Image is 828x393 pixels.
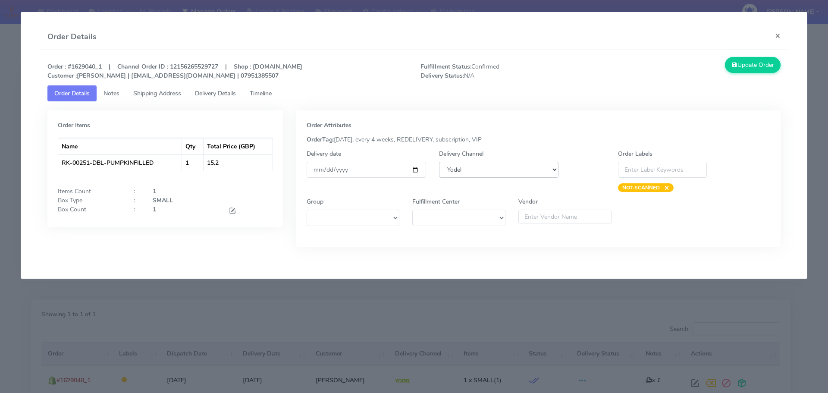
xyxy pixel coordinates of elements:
strong: NOT-SCANNED [622,184,660,191]
strong: Customer : [47,72,77,80]
th: Name [58,138,182,154]
div: : [127,196,146,205]
input: Enter Vendor Name [518,210,612,223]
strong: OrderTag: [307,135,334,144]
button: Update Order [725,57,781,73]
div: : [127,205,146,217]
label: Group [307,197,323,206]
ul: Tabs [47,85,781,101]
td: 15.2 [204,154,273,171]
label: Vendor [518,197,538,206]
span: Timeline [250,89,272,97]
strong: 1 [153,205,156,214]
strong: Delivery Status: [420,72,464,80]
span: × [660,183,669,192]
div: [DATE], every 4 weeks, REDELIVERY, subscription, VIP [300,135,777,144]
td: RK-00251-DBL-PUMPKINFILLED [58,154,182,171]
span: Confirmed N/A [414,62,601,80]
strong: 1 [153,187,156,195]
strong: SMALL [153,196,173,204]
div: Box Type [51,196,127,205]
label: Delivery Channel [439,149,483,158]
label: Fulfillment Center [412,197,460,206]
strong: Order Attributes [307,121,351,129]
strong: Fulfillment Status: [420,63,471,71]
div: Box Count [51,205,127,217]
div: Items Count [51,187,127,196]
h4: Order Details [47,31,97,43]
th: Total Price (GBP) [204,138,273,154]
label: Delivery date [307,149,341,158]
input: Enter Label Keywords [618,162,707,178]
div: : [127,187,146,196]
strong: Order Items [58,121,90,129]
td: 1 [182,154,204,171]
label: Order Labels [618,149,652,158]
span: Delivery Details [195,89,236,97]
button: Close [768,24,787,47]
th: Qty [182,138,204,154]
span: Notes [103,89,119,97]
strong: Order : #1629040_1 | Channel Order ID : 12156265529727 | Shop : [DOMAIN_NAME] [PERSON_NAME] | [EM... [47,63,302,80]
span: Shipping Address [133,89,181,97]
span: Order Details [54,89,90,97]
